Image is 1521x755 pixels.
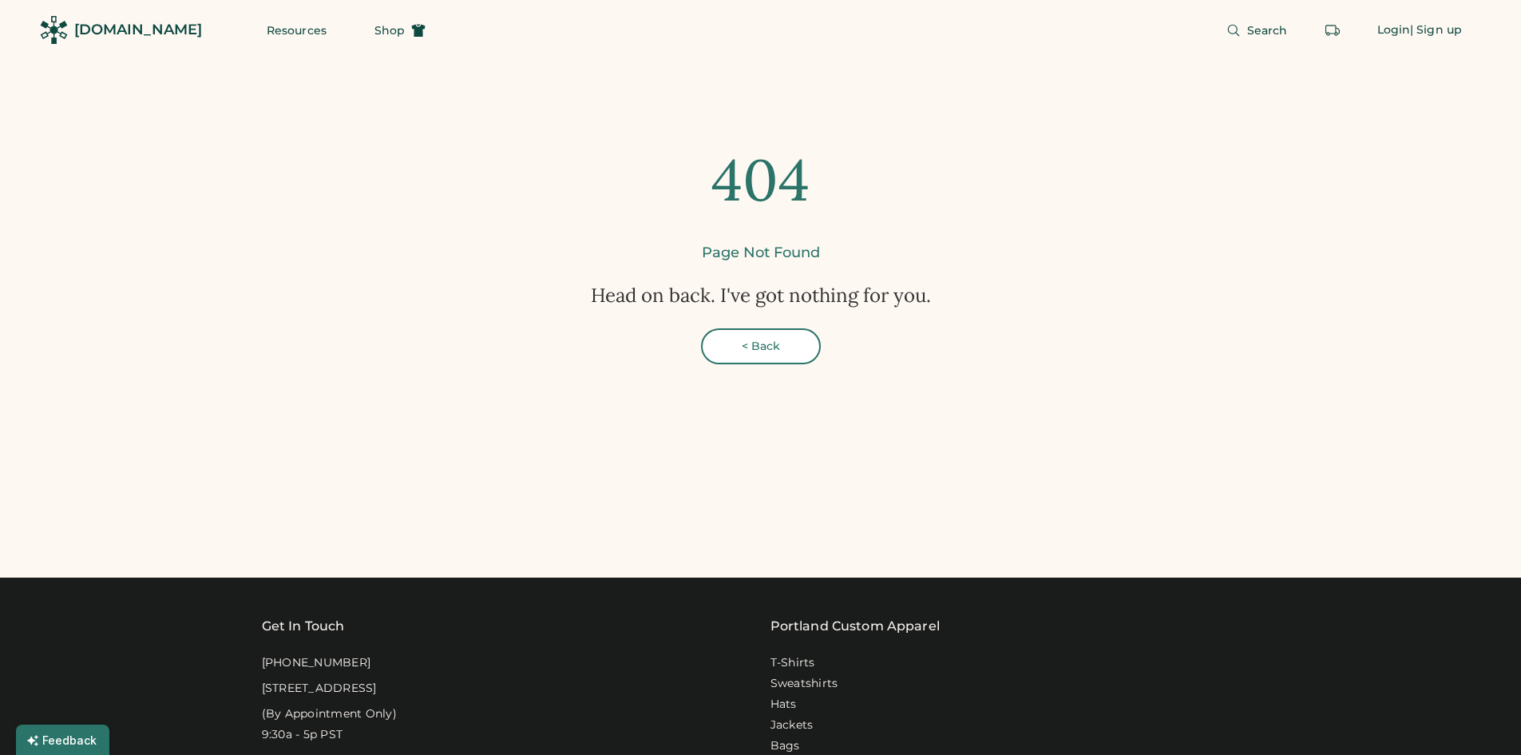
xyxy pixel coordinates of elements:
div: Get In Touch [262,617,345,636]
div: (By Appointment Only) [262,706,397,722]
img: Rendered Logo - Screens [40,16,68,44]
div: [PHONE_NUMBER] [262,655,371,671]
a: Jackets [770,717,814,733]
div: Head on back. I've got nothing for you. [591,282,931,309]
button: Shop [355,14,445,46]
div: [STREET_ADDRESS] [262,681,377,697]
button: Search [1207,14,1307,46]
button: Resources [248,14,346,46]
div: 404 [711,140,810,221]
div: Login [1377,22,1411,38]
span: Search [1247,25,1288,36]
a: Portland Custom Apparel [770,617,940,636]
div: | Sign up [1410,22,1462,38]
span: Shop [374,25,405,36]
a: Sweatshirts [770,676,838,692]
a: T-Shirts [770,655,815,671]
div: Page Not Found [702,243,820,263]
a: Hats [770,697,797,713]
a: Bags [770,738,800,754]
div: [DOMAIN_NAME] [74,20,202,40]
button: Retrieve an order [1317,14,1349,46]
div: 9:30a - 5p PST [262,727,343,743]
button: < Back [701,328,821,364]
